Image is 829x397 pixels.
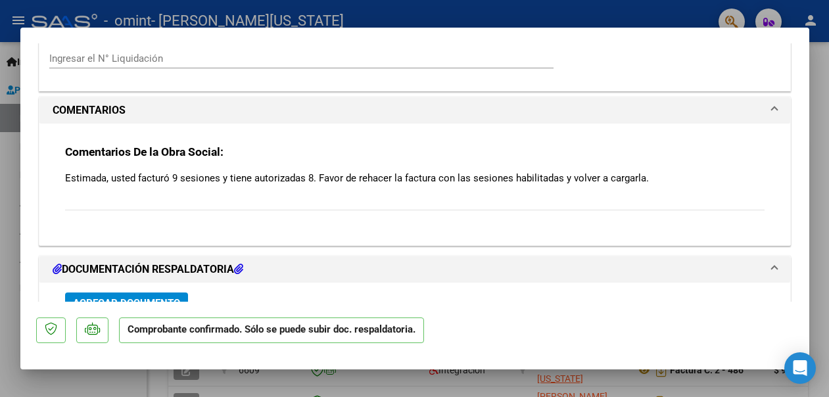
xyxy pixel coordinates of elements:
div: Open Intercom Messenger [784,352,816,384]
h1: DOCUMENTACIÓN RESPALDATORIA [53,262,243,277]
p: Comprobante confirmado. Sólo se puede subir doc. respaldatoria. [119,317,424,343]
p: Estimada, usted facturó 9 sesiones y tiene autorizadas 8. Favor de rehacer la factura con las ses... [65,171,765,185]
h1: COMENTARIOS [53,103,126,118]
strong: Comentarios De la Obra Social: [65,145,224,158]
mat-expansion-panel-header: DOCUMENTACIÓN RESPALDATORIA [39,256,790,283]
span: Agregar Documento [73,297,180,309]
div: COMENTARIOS [39,124,790,245]
mat-expansion-panel-header: COMENTARIOS [39,97,790,124]
button: Agregar Documento [65,292,188,313]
